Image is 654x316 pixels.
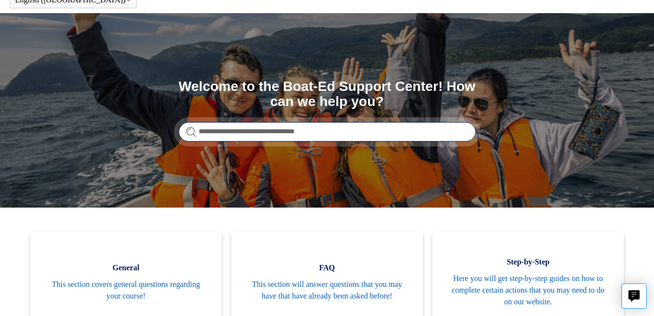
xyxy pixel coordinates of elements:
span: This section covers general questions regarding your course! [45,279,207,302]
button: Live chat [621,283,647,309]
span: Step-by-Step [447,256,609,268]
h1: Welcome to the Boat-Ed Support Center! How can we help you? [179,79,476,109]
span: General [45,262,207,274]
span: FAQ [246,262,408,274]
span: Here you will get step-by-step guides on how to complete certain actions that you may need to do ... [447,273,609,308]
input: Search [179,122,476,141]
span: This section will answer questions that you may have that have already been asked before! [246,279,408,302]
